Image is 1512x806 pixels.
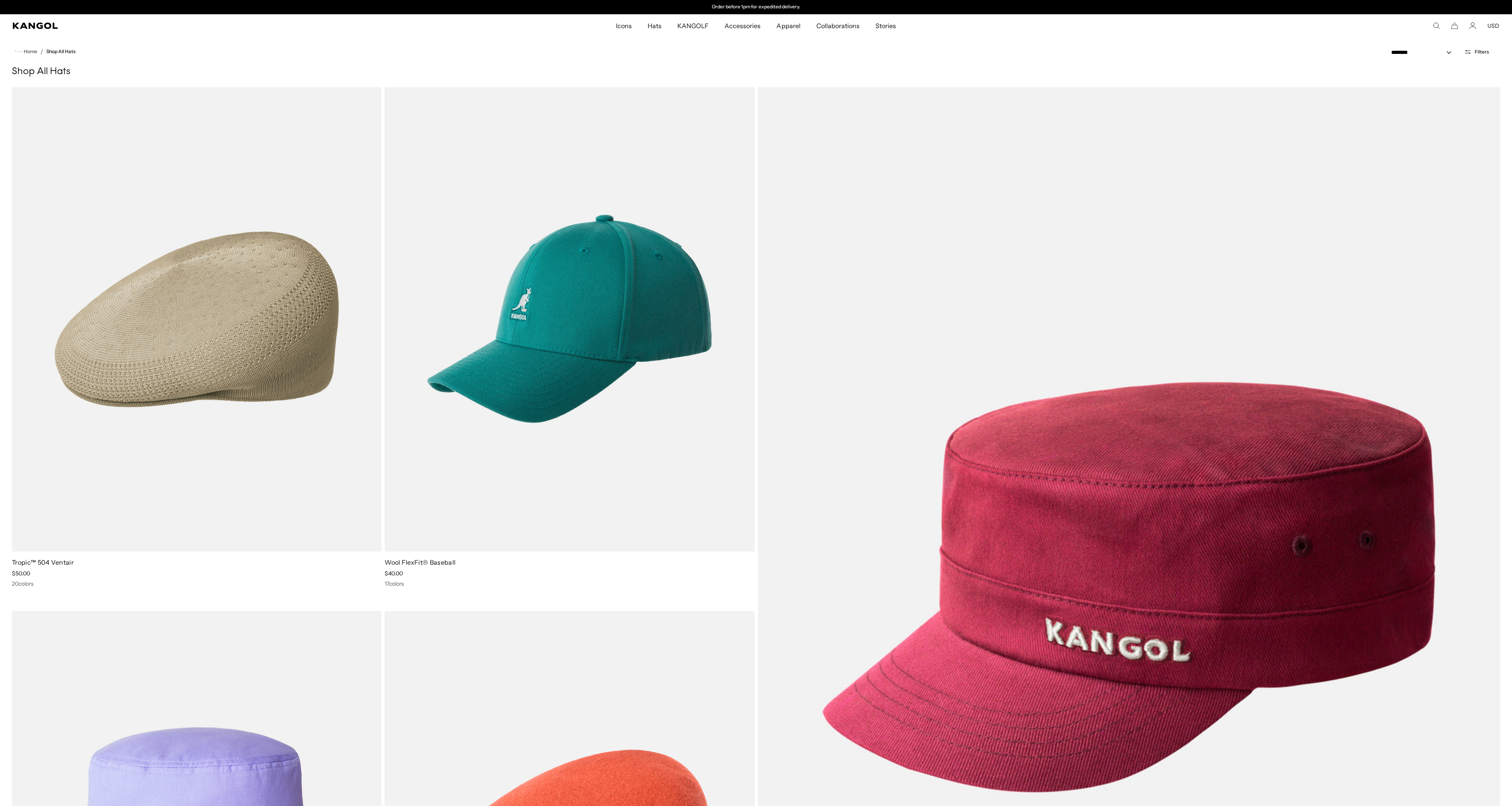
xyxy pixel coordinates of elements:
span: KANGOLF [677,14,709,37]
a: Accessories [717,14,768,37]
span: Icons [616,14,632,37]
a: Apparel [768,14,808,37]
span: Collaborations [816,14,860,37]
button: USD [1487,22,1499,29]
div: 20 colors [12,580,381,587]
span: $50.00 [12,570,30,577]
h1: Shop All Hats [12,66,1500,78]
div: 2 of 2 [675,4,838,10]
a: Hats [640,14,669,37]
slideshow-component: Announcement bar [675,4,838,10]
a: Shop All Hats [46,49,76,54]
a: Home [15,48,37,55]
div: Announcement [675,4,838,10]
a: Wool FlexFit® Baseball [385,558,456,566]
select: Sort by: Featured [1388,48,1459,57]
span: Stories [875,14,896,37]
span: Home [22,49,37,54]
a: Icons [608,14,640,37]
span: $40.00 [385,570,403,577]
img: Wool FlexFit® Baseball [385,87,754,552]
a: KANGOLF [669,14,717,37]
span: Hats [648,14,662,37]
li: / [37,47,43,56]
a: Stories [868,14,904,37]
a: Kangol [13,23,410,29]
p: Order before 1pm for expedited delivery. [712,4,800,10]
summary: Search here [1433,22,1440,29]
div: 17 colors [385,580,754,587]
a: Account [1469,22,1476,29]
button: Cart [1451,22,1458,29]
span: Apparel [776,14,800,37]
a: Collaborations [808,14,868,37]
span: Accessories [725,14,761,37]
a: Tropic™ 504 Ventair [12,558,74,566]
span: Filters [1475,49,1489,55]
img: Tropic™ 504 Ventair [12,87,381,552]
button: Open filters [1459,48,1494,55]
